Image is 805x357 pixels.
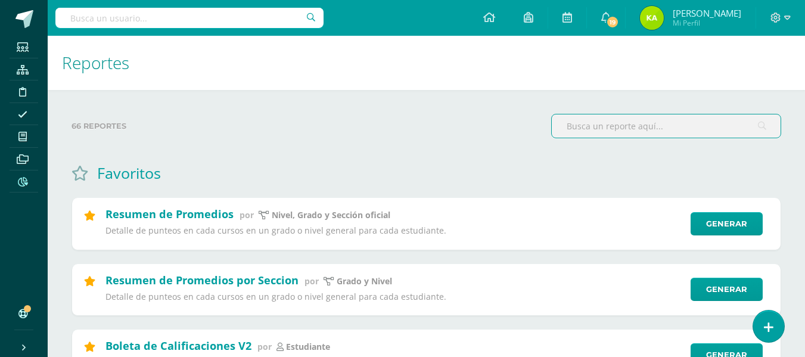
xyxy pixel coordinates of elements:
[286,342,330,352] p: estudiante
[272,210,390,221] p: Nivel, Grado y Sección oficial
[304,275,319,287] span: por
[640,6,664,30] img: d6f4a965678b72818fa0429cbf0648b7.png
[691,212,763,235] a: Generar
[72,114,542,138] label: 66 reportes
[691,278,763,301] a: Generar
[105,273,299,287] h2: Resumen de Promedios por Seccion
[552,114,781,138] input: Busca un reporte aquí...
[55,8,324,28] input: Busca un usuario...
[97,163,161,183] h1: Favoritos
[105,339,251,353] h2: Boleta de Calificaciones V2
[673,7,741,19] span: [PERSON_NAME]
[62,51,129,74] span: Reportes
[240,209,254,221] span: por
[337,276,392,287] p: Grado y Nivel
[105,207,234,221] h2: Resumen de Promedios
[606,15,619,29] span: 19
[105,291,683,302] p: Detalle de punteos en cada cursos en un grado o nivel general para cada estudiante.
[257,341,272,352] span: por
[673,18,741,28] span: Mi Perfil
[105,225,683,236] p: Detalle de punteos en cada cursos en un grado o nivel general para cada estudiante.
